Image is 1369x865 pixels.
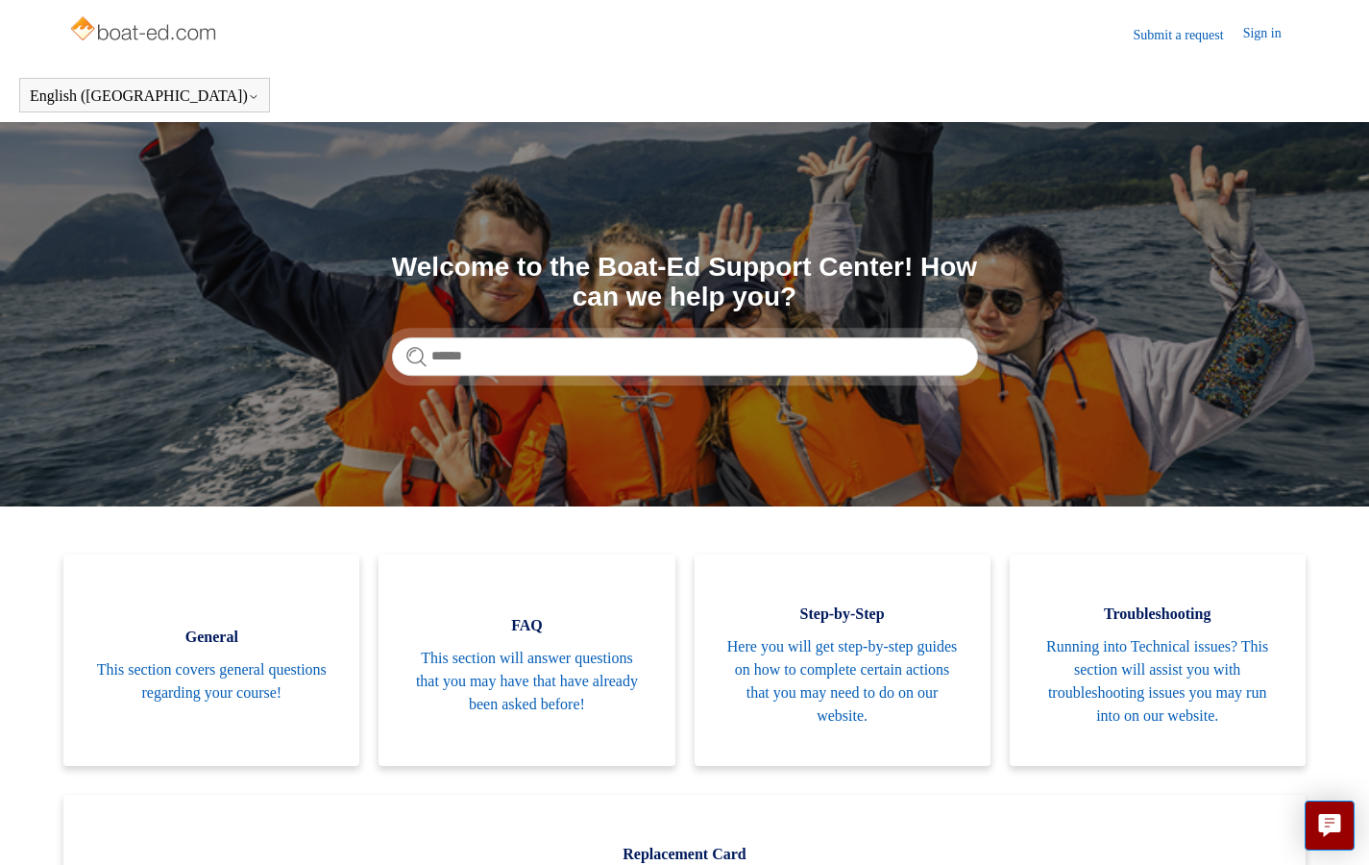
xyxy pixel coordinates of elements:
span: This section will answer questions that you may have that have already been asked before! [407,647,646,716]
a: Troubleshooting Running into Technical issues? This section will assist you with troubleshooting ... [1010,555,1306,766]
a: General This section covers general questions regarding your course! [63,555,359,766]
span: Step-by-Step [723,603,962,626]
img: Boat-Ed Help Center home page [68,12,221,50]
a: Step-by-Step Here you will get step-by-step guides on how to complete certain actions that you ma... [695,555,990,766]
input: Search [392,337,978,376]
h1: Welcome to the Boat-Ed Support Center! How can we help you? [392,253,978,312]
span: General [92,626,330,649]
span: Here you will get step-by-step guides on how to complete certain actions that you may need to do ... [723,635,962,728]
a: FAQ This section will answer questions that you may have that have already been asked before! [379,555,674,766]
span: Troubleshooting [1039,603,1277,626]
a: Sign in [1243,23,1301,46]
button: English ([GEOGRAPHIC_DATA]) [30,87,259,105]
span: This section covers general questions regarding your course! [92,658,330,704]
button: Live chat [1305,801,1355,851]
span: Running into Technical issues? This section will assist you with troubleshooting issues you may r... [1039,635,1277,728]
span: FAQ [407,614,646,637]
a: Submit a request [1134,25,1243,45]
